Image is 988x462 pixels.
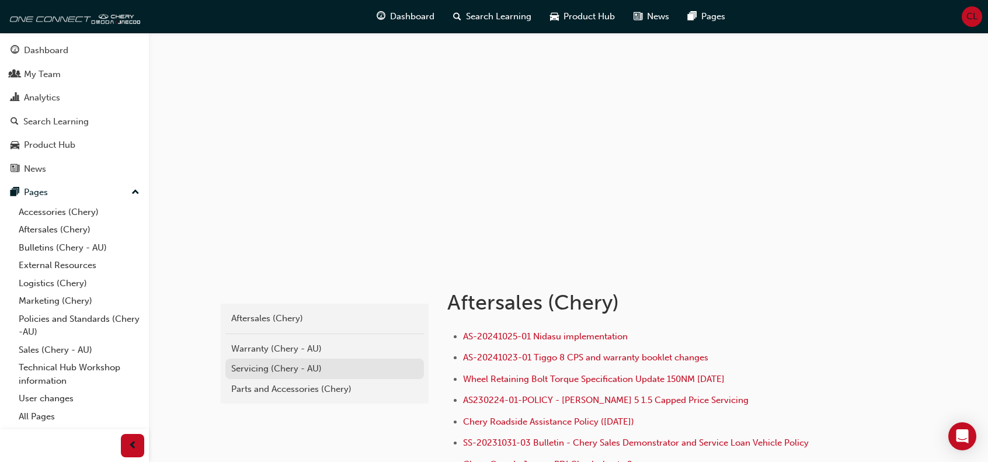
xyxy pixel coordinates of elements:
span: CL [966,10,977,23]
span: Dashboard [390,10,434,23]
a: User changes [14,390,144,408]
a: Product Hub [5,134,144,156]
button: CL [962,6,982,27]
span: Product Hub [563,10,615,23]
a: Analytics [5,87,144,109]
button: Pages [5,182,144,203]
h1: Aftersales (Chery) [447,290,830,315]
a: News [5,158,144,180]
a: Bulletins (Chery - AU) [14,239,144,257]
a: Chery Roadside Assistance Policy ([DATE]) [463,416,634,427]
div: News [24,162,46,176]
span: prev-icon [128,439,137,453]
a: Marketing (Chery) [14,292,144,310]
span: news-icon [11,164,19,175]
span: pages-icon [688,9,697,24]
div: Analytics [24,91,60,105]
a: AS-20241023-01 Tiggo 8 CPS and warranty booklet changes [463,352,708,363]
span: guage-icon [377,9,385,24]
a: AS230224-01-POLICY - [PERSON_NAME] 5 1.5 Capped Price Servicing [463,395,749,405]
span: Pages [701,10,725,23]
span: pages-icon [11,187,19,198]
a: Technical Hub Workshop information [14,359,144,390]
span: news-icon [634,9,642,24]
div: Aftersales (Chery) [231,312,418,325]
span: guage-icon [11,46,19,56]
a: search-iconSearch Learning [444,5,541,29]
a: Warranty (Chery - AU) [225,339,424,359]
a: Parts and Accessories (Chery) [225,379,424,400]
span: chart-icon [11,93,19,103]
div: Warranty (Chery - AU) [231,342,418,356]
a: SS-20231031-03 Bulletin - Chery Sales Demonstrator and Service Loan Vehicle Policy [463,437,809,448]
a: Servicing (Chery - AU) [225,359,424,379]
button: DashboardMy TeamAnalyticsSearch LearningProduct HubNews [5,37,144,182]
span: search-icon [11,117,19,127]
a: Accessories (Chery) [14,203,144,221]
span: people-icon [11,70,19,80]
a: car-iconProduct Hub [541,5,624,29]
a: Aftersales (Chery) [14,221,144,239]
span: up-icon [131,185,140,200]
a: AS-20241025-01 Nidasu implementation [463,331,628,342]
div: Dashboard [24,44,68,57]
div: Search Learning [23,115,89,128]
span: Search Learning [466,10,531,23]
div: Product Hub [24,138,75,152]
a: Dashboard [5,40,144,61]
a: guage-iconDashboard [367,5,444,29]
div: My Team [24,68,61,81]
a: All Pages [14,408,144,426]
div: Open Intercom Messenger [948,422,976,450]
a: My Team [5,64,144,85]
a: Logistics (Chery) [14,275,144,293]
div: Servicing (Chery - AU) [231,362,418,376]
span: News [647,10,669,23]
div: Pages [24,186,48,199]
a: External Resources [14,256,144,275]
a: Search Learning [5,111,144,133]
span: car-icon [550,9,559,24]
span: search-icon [453,9,461,24]
a: Policies and Standards (Chery -AU) [14,310,144,341]
a: pages-iconPages [679,5,735,29]
div: Parts and Accessories (Chery) [231,383,418,396]
a: Wheel Retaining Bolt Torque Specification Update 150NM [DATE] [463,374,725,384]
a: Sales (Chery - AU) [14,341,144,359]
img: oneconnect [6,5,140,28]
a: news-iconNews [624,5,679,29]
span: car-icon [11,140,19,151]
a: Aftersales (Chery) [225,308,424,329]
